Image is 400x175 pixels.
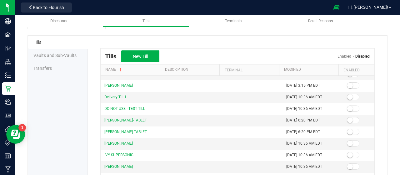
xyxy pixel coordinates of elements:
inline-svg: Reports [5,153,11,159]
span: [PERSON_NAME] [104,83,133,88]
span: Sortable [118,67,123,72]
span: Discounts [50,19,67,23]
div: [DATE] 10:36 AM EDT [286,106,339,112]
div: [DATE] 6:20 PM EDT [286,129,339,135]
a: ModifiedSortable [284,67,336,72]
a: NameSortable [105,67,158,72]
span: IVY-SUPERSONIC [104,153,133,157]
button: New Till [121,50,159,62]
span: DO NOT USE - TEST TILL [104,106,145,111]
inline-svg: Tags [5,139,11,146]
div: [DATE] 10:36 AM EDT [286,141,339,147]
inline-svg: User Roles [5,112,11,119]
div: [DATE] 3:15 PM EDT [286,83,339,89]
inline-svg: Company [5,18,11,24]
inline-svg: Users [5,99,11,105]
span: Tills [142,19,149,23]
div: [DATE] 6:20 PM EDT [286,117,339,123]
inline-svg: Retail [5,85,11,92]
span: [PERSON_NAME]-TABLET [104,130,147,134]
div: [DATE] 10:36 AM EDT [286,152,339,158]
span: Open Ecommerce Menu [329,1,343,13]
span: [PERSON_NAME] [104,141,133,146]
iframe: Resource center [6,125,25,144]
span: Terminals [225,19,242,23]
span: New Till [133,54,148,59]
a: Disabled [355,54,370,59]
inline-svg: Distribution [5,59,11,65]
span: Transfers [33,66,52,71]
span: Vault and Sub-Vaults [33,53,77,58]
a: Enabled [337,54,351,59]
inline-svg: Inventory [5,72,11,78]
th: Enabled [338,64,370,76]
span: Tills [34,40,41,45]
inline-svg: Integrations [5,126,11,132]
button: Back to Flourish [21,3,72,13]
div: [DATE] 10:36 AM EDT [286,164,339,170]
iframe: Resource center unread badge [18,124,26,131]
span: Hi, [PERSON_NAME]! [347,5,388,10]
inline-svg: Manufacturing [5,166,11,172]
span: Back to Flourish [33,5,64,10]
a: DescriptionSortable [165,67,217,72]
span: [PERSON_NAME] [104,164,133,169]
span: Retail Reasons [308,19,333,23]
th: Terminal [219,64,279,76]
div: [DATE] 10:36 AM EDT [286,94,339,100]
inline-svg: Configuration [5,45,11,51]
span: Delivery Till 1 [104,95,127,99]
div: Tills [105,53,121,60]
inline-svg: Facilities [5,32,11,38]
span: [PERSON_NAME]-TABLET [104,118,147,122]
